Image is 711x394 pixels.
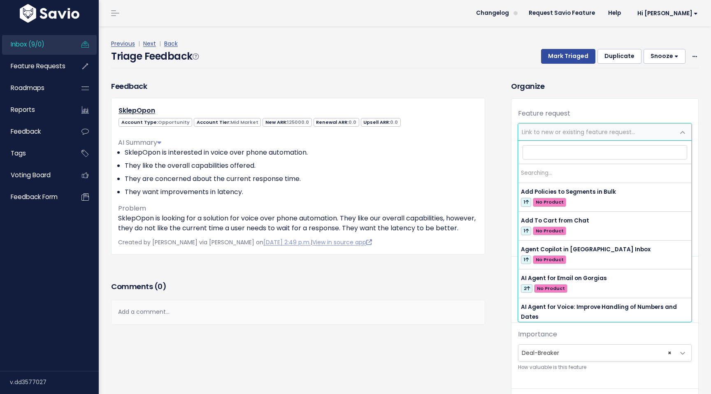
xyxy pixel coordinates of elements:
li: They are concerned about the current response time. [125,174,478,184]
span: 125000.0 [287,119,309,125]
span: No Product [534,284,567,293]
span: AI Summary [118,138,161,147]
span: 1 [521,255,531,264]
span: 1 [521,198,531,206]
span: 0 [158,281,163,292]
span: No Product [533,255,566,264]
span: Changelog [476,10,509,16]
span: 2 [521,284,532,293]
label: Importance [518,329,557,339]
a: Tags [2,144,68,163]
span: Deal-Breaker [518,344,692,362]
span: AI Agent for Voice: Improve Handling of Numbers and Dates [521,303,677,321]
p: SklepOpon is looking for a solution for voice over phone automation. They like our overall capabi... [118,213,478,233]
a: View in source app [312,238,372,246]
a: SklepOpon [118,106,155,115]
span: Reports [11,105,35,114]
span: Mid Market [230,119,258,125]
span: Inbox (9/0) [11,40,44,49]
span: Agent Copilot in [GEOGRAPHIC_DATA] Inbox [521,246,651,253]
span: Account Tier: [194,118,261,127]
button: Duplicate [597,49,641,64]
span: No Product [533,198,566,206]
h3: Feedback [111,81,147,92]
span: Opportunity [158,119,190,125]
span: Hi [PERSON_NAME] [637,10,698,16]
a: Reports [2,100,68,119]
span: Deal-Breaker [518,345,675,361]
a: [DATE] 2:49 p.m. [263,238,311,246]
span: 0.0 [349,119,356,125]
span: Feature Requests [11,62,65,70]
a: Voting Board [2,166,68,185]
img: logo-white.9d6f32f41409.svg [18,4,81,23]
a: Hi [PERSON_NAME] [627,7,704,20]
span: New ARR: [263,118,311,127]
a: Feedback form [2,188,68,206]
span: Add To Cart from Chat [521,217,589,225]
small: How valuable is this feature [518,363,692,372]
a: Inbox (9/0) [2,35,68,54]
span: Tags [11,149,26,158]
div: Add a comment... [111,300,485,324]
div: v.dd3577027 [10,371,99,393]
span: Created by [PERSON_NAME] via [PERSON_NAME] on | [118,238,372,246]
span: AI Agent for Email on Gorgias [521,274,607,282]
span: Link to new or existing feature request... [522,128,635,136]
a: Next [143,39,156,48]
li: They like the overall capabilities offered. [125,161,478,171]
span: Add Policies to Segments in Bulk [521,188,616,196]
h3: Organize [511,81,699,92]
li: SklepOpon is interested in voice over phone automation. [125,148,478,158]
span: Searching… [521,169,552,177]
label: Feature request [518,109,570,118]
span: | [158,39,163,48]
li: They want improvements in latency. [125,187,478,197]
h4: Triage Feedback [111,49,198,64]
span: Problem [118,204,146,213]
span: Account Type: [118,118,192,127]
button: Mark Triaged [541,49,595,64]
span: Feedback [11,127,41,136]
a: Feature Requests [2,57,68,76]
span: Roadmaps [11,83,44,92]
span: Renewal ARR: [314,118,359,127]
a: Previous [111,39,135,48]
a: Request Savio Feature [522,7,602,19]
span: | [137,39,142,48]
span: Upsell ARR: [361,118,401,127]
a: Feedback [2,122,68,141]
a: Back [164,39,178,48]
h3: Comments ( ) [111,281,485,292]
span: 0.0 [390,119,398,125]
span: No Product [533,227,566,235]
span: Voting Board [11,171,51,179]
span: 1 [521,227,531,235]
button: Snooze [644,49,685,64]
a: Help [602,7,627,19]
span: Feedback form [11,192,58,201]
span: × [668,345,671,361]
a: Roadmaps [2,79,68,97]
